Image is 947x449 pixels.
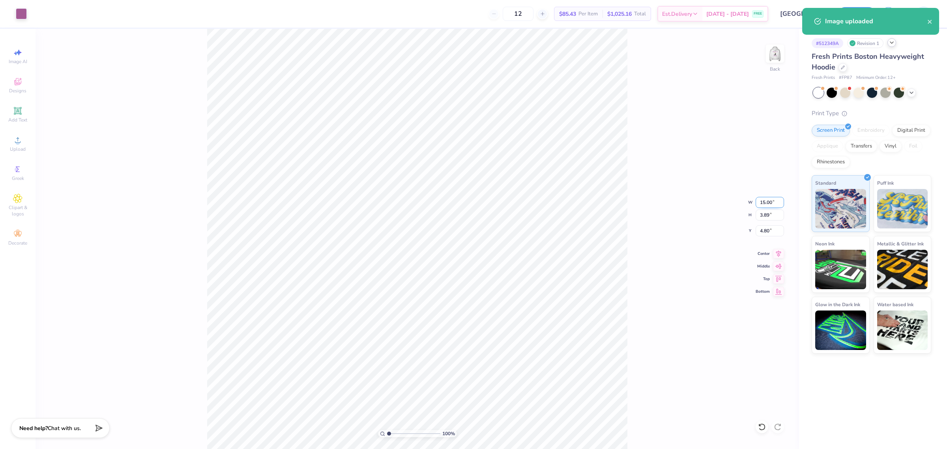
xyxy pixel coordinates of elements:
span: Clipart & logos [4,204,32,217]
span: Total [634,10,646,18]
span: Center [756,251,770,256]
div: Vinyl [880,140,902,152]
span: 100 % [442,430,455,437]
span: Middle [756,264,770,269]
span: Neon Ink [815,239,835,248]
span: Chat with us. [48,425,81,432]
span: $1,025.16 [607,10,632,18]
span: Fresh Prints Boston Heavyweight Hoodie [812,52,924,72]
img: Standard [815,189,866,228]
span: [DATE] - [DATE] [706,10,749,18]
span: Standard [815,179,836,187]
div: Revision 1 [847,38,883,48]
img: Glow in the Dark Ink [815,311,866,350]
div: Foil [904,140,923,152]
span: Greek [12,175,24,181]
span: Add Text [8,117,27,123]
span: # FP87 [839,75,852,81]
span: Designs [9,88,26,94]
div: Embroidery [852,125,890,137]
span: Puff Ink [877,179,894,187]
span: Decorate [8,240,27,246]
img: Neon Ink [815,250,866,289]
button: close [927,17,933,26]
div: Rhinestones [812,156,850,168]
img: Puff Ink [877,189,928,228]
input: Untitled Design [774,6,832,22]
span: FREE [754,11,762,17]
div: Digital Print [892,125,930,137]
div: Applique [812,140,843,152]
span: Per Item [578,10,598,18]
strong: Need help? [19,425,48,432]
span: Bottom [756,289,770,294]
div: Print Type [812,109,931,118]
span: Glow in the Dark Ink [815,300,860,309]
span: $85.43 [559,10,576,18]
div: Transfers [846,140,877,152]
span: Image AI [9,58,27,65]
img: Water based Ink [877,311,928,350]
img: Back [767,46,783,62]
span: Est. Delivery [662,10,692,18]
div: Screen Print [812,125,850,137]
div: Back [770,65,780,73]
input: – – [503,7,533,21]
div: # 512349A [812,38,843,48]
span: Metallic & Glitter Ink [877,239,924,248]
span: Upload [10,146,26,152]
span: Water based Ink [877,300,913,309]
span: Top [756,276,770,282]
div: Image uploaded [825,17,927,26]
span: Fresh Prints [812,75,835,81]
img: Metallic & Glitter Ink [877,250,928,289]
span: Minimum Order: 12 + [856,75,896,81]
